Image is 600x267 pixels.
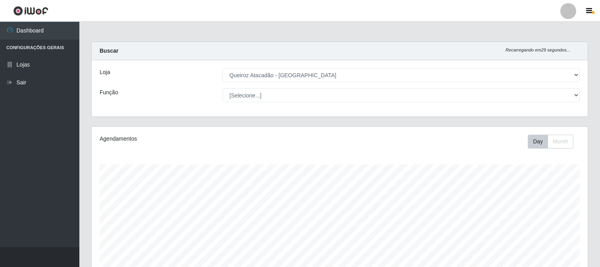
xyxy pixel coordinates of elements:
button: Day [528,135,548,149]
i: Recarregando em 29 segundos... [506,48,570,52]
div: First group [528,135,573,149]
img: CoreUI Logo [13,6,48,16]
div: Agendamentos [100,135,293,143]
label: Loja [100,68,110,76]
div: Toolbar with button groups [528,135,580,149]
strong: Buscar [100,48,118,54]
label: Função [100,88,118,97]
button: Month [548,135,573,149]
